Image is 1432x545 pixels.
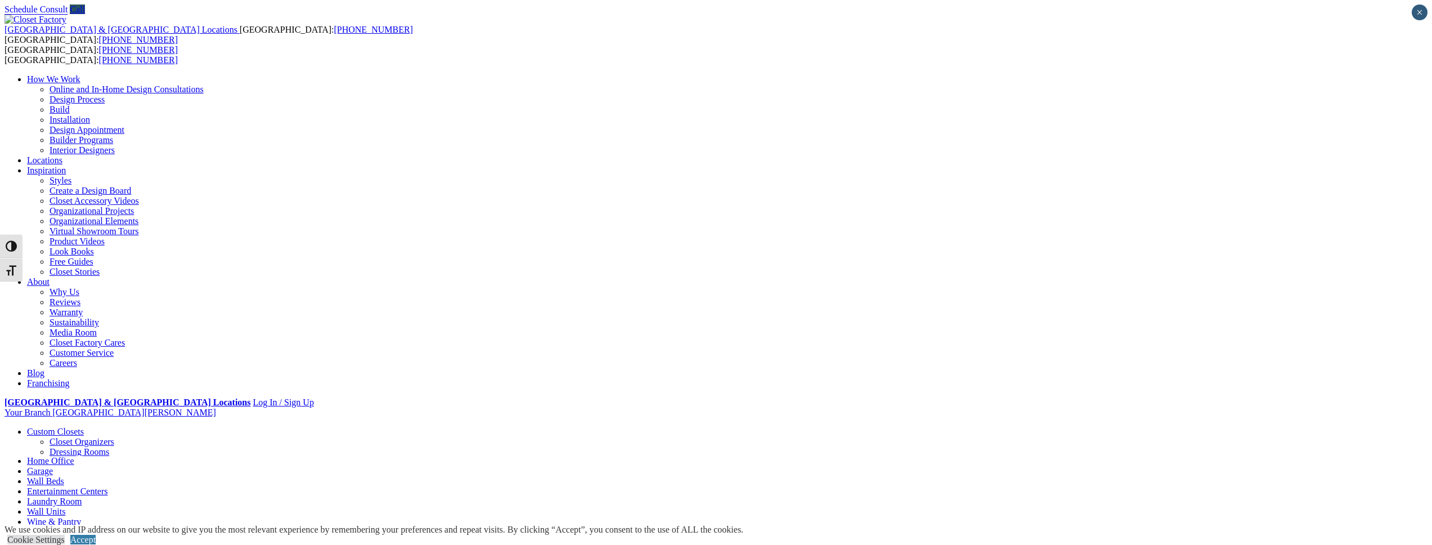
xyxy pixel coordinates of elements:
a: Customer Service [50,348,114,358]
a: Accept [70,535,96,544]
a: Interior Designers [50,145,115,155]
a: Free Guides [50,257,93,266]
a: Virtual Showroom Tours [50,226,139,236]
a: [PHONE_NUMBER] [99,35,178,44]
a: Wall Beds [27,476,64,486]
span: [GEOGRAPHIC_DATA] & [GEOGRAPHIC_DATA] Locations [5,25,237,34]
a: Build [50,105,70,114]
a: Your Branch [GEOGRAPHIC_DATA][PERSON_NAME] [5,408,216,417]
a: Custom Closets [27,427,84,436]
a: Wine & Pantry [27,517,81,526]
a: Entertainment Centers [27,486,108,496]
a: Garage [27,466,53,476]
a: Log In / Sign Up [253,397,313,407]
a: Online and In-Home Design Consultations [50,84,204,94]
span: Your Branch [5,408,50,417]
span: [GEOGRAPHIC_DATA]: [GEOGRAPHIC_DATA]: [5,25,413,44]
a: [PHONE_NUMBER] [334,25,412,34]
a: About [27,277,50,287]
a: Laundry Room [27,497,82,506]
a: Inspiration [27,166,66,175]
a: Careers [50,358,77,368]
a: Why Us [50,287,79,297]
a: [PHONE_NUMBER] [99,55,178,65]
a: Closet Stories [50,267,100,276]
a: Look Books [50,247,94,256]
a: Organizational Elements [50,216,138,226]
a: Closet Accessory Videos [50,196,139,206]
a: Locations [27,155,62,165]
a: Home Office [27,456,74,466]
span: [GEOGRAPHIC_DATA]: [GEOGRAPHIC_DATA]: [5,45,178,65]
a: Franchising [27,378,70,388]
a: Closet Factory Cares [50,338,125,347]
a: Closet Organizers [50,437,114,446]
a: Create a Design Board [50,186,131,195]
a: Styles [50,176,71,185]
a: Media Room [50,328,97,337]
a: Dressing Rooms [50,447,109,457]
a: How We Work [27,74,80,84]
div: We use cookies and IP address on our website to give you the most relevant experience by remember... [5,525,743,535]
a: Reviews [50,297,80,307]
a: Installation [50,115,90,124]
span: [GEOGRAPHIC_DATA][PERSON_NAME] [52,408,216,417]
a: Wall Units [27,507,65,516]
a: Organizational Projects [50,206,134,216]
a: Product Videos [50,236,105,246]
a: [GEOGRAPHIC_DATA] & [GEOGRAPHIC_DATA] Locations [5,25,240,34]
a: [PHONE_NUMBER] [99,45,178,55]
a: Design Appointment [50,125,124,135]
a: Sustainability [50,318,99,327]
a: Cookie Settings [7,535,65,544]
a: Design Process [50,95,105,104]
a: Builder Programs [50,135,113,145]
a: Schedule Consult [5,5,68,14]
button: Close [1412,5,1427,20]
img: Closet Factory [5,15,66,25]
a: Call [70,5,85,14]
a: [GEOGRAPHIC_DATA] & [GEOGRAPHIC_DATA] Locations [5,397,250,407]
a: Warranty [50,307,83,317]
a: Blog [27,368,44,378]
